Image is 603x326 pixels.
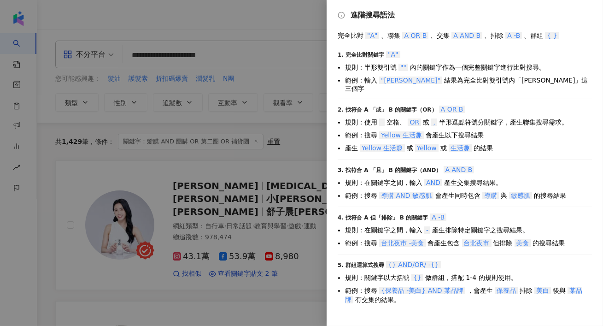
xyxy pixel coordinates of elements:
div: 5. 群組運算式搜尋 [338,260,592,269]
li: 範例：搜尋 會產生包含 但排除 的搜尋結果 [345,238,592,248]
li: 規則：半形雙引號 內的關鍵字作為一個完整關鍵字進行比對搜尋。 [345,63,592,72]
span: 生活趣 [449,144,472,152]
span: "[PERSON_NAME]" [379,77,442,84]
li: 規則：在關鍵字之間，輸入 產生排除特定關鍵字之搜尋結果。 [345,225,592,235]
div: 2. 找符合 A 「或」 B 的關鍵字（OR） [338,105,592,114]
span: , [431,119,437,126]
span: AND [424,179,442,186]
span: A -B [430,213,446,221]
span: Yellow 生活趣 [360,144,405,152]
span: A -B [505,32,522,39]
span: Yellow [415,144,439,152]
li: 規則：使用 空格、 或 半形逗點符號分關鍵字，產生聯集搜尋需求。 [345,118,592,127]
li: 規則：關鍵字以大括號 做群組，搭配 1-4 的規則使用。 [345,273,592,282]
span: 台北夜市 -美食 [379,239,426,247]
span: A AND B [444,166,474,173]
div: 1. 完全比對關鍵字 [338,50,592,59]
span: 導購 [482,192,499,199]
div: 完全比對 、聯集 、交集 、排除 、群組 [338,31,592,40]
span: 台北夜市 [462,239,492,247]
span: {保養品 -美白} AND 某品牌 [379,287,465,294]
li: 範例：搜尋 ，會產生 排除 後與 有交集的結果。 [345,286,592,304]
span: 保養品 [495,287,518,294]
span: "" [398,64,408,71]
li: 規則：在關鍵字之間，輸入 產生交集搜尋結果。 [345,178,592,187]
span: { } [545,32,559,39]
span: 導購 AND 敏感肌 [379,192,433,199]
span: 美白 [534,287,551,294]
span: - [424,226,430,234]
div: 進階搜尋語法 [338,11,592,19]
div: 4. 找符合 A 但「排除」 B 的關鍵字 [338,213,592,222]
span: A OR B [439,106,465,113]
span: "A" [386,51,400,58]
li: 產生 或 或 的結果 [345,143,592,153]
div: 3. 找符合 A 「且」 B 的關鍵字（AND） [338,165,592,174]
li: 範例：搜尋 會產生以下搜尋結果 [345,130,592,140]
span: A AND B [451,32,482,39]
li: 範例：搜尋 會產生同時包含 與 的搜尋結果 [345,191,592,200]
span: OR [408,119,421,126]
span: 美食 [515,239,531,247]
span: 敏感肌 [509,192,532,199]
li: 範例：輸入 結果為完全比對雙引號內「[PERSON_NAME]」這三個字 [345,76,592,92]
span: A OR B [402,32,428,39]
span: Yellow 生活趣 [379,131,424,139]
span: {} [411,274,423,281]
span: "A" [365,32,379,39]
span: {} AND/OR/ -{} [386,261,441,268]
